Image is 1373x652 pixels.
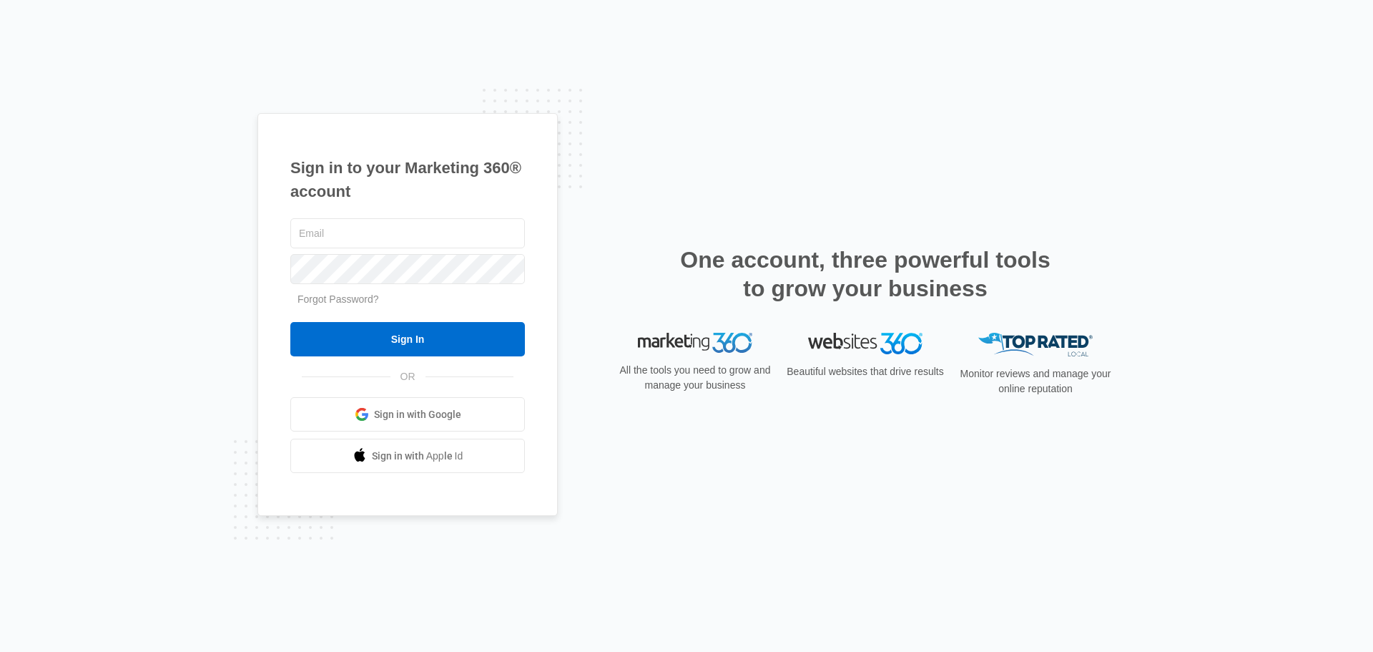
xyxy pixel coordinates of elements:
[390,369,425,384] span: OR
[297,293,379,305] a: Forgot Password?
[638,333,752,353] img: Marketing 360
[290,218,525,248] input: Email
[785,364,945,379] p: Beautiful websites that drive results
[290,322,525,356] input: Sign In
[290,397,525,432] a: Sign in with Google
[374,407,461,422] span: Sign in with Google
[615,363,775,393] p: All the tools you need to grow and manage your business
[290,156,525,203] h1: Sign in to your Marketing 360® account
[808,333,922,354] img: Websites 360
[372,449,463,464] span: Sign in with Apple Id
[955,366,1116,396] p: Monitor reviews and manage your online reputation
[290,439,525,473] a: Sign in with Apple Id
[676,245,1055,303] h2: One account, three powerful tools to grow your business
[978,333,1093,356] img: Top Rated Local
